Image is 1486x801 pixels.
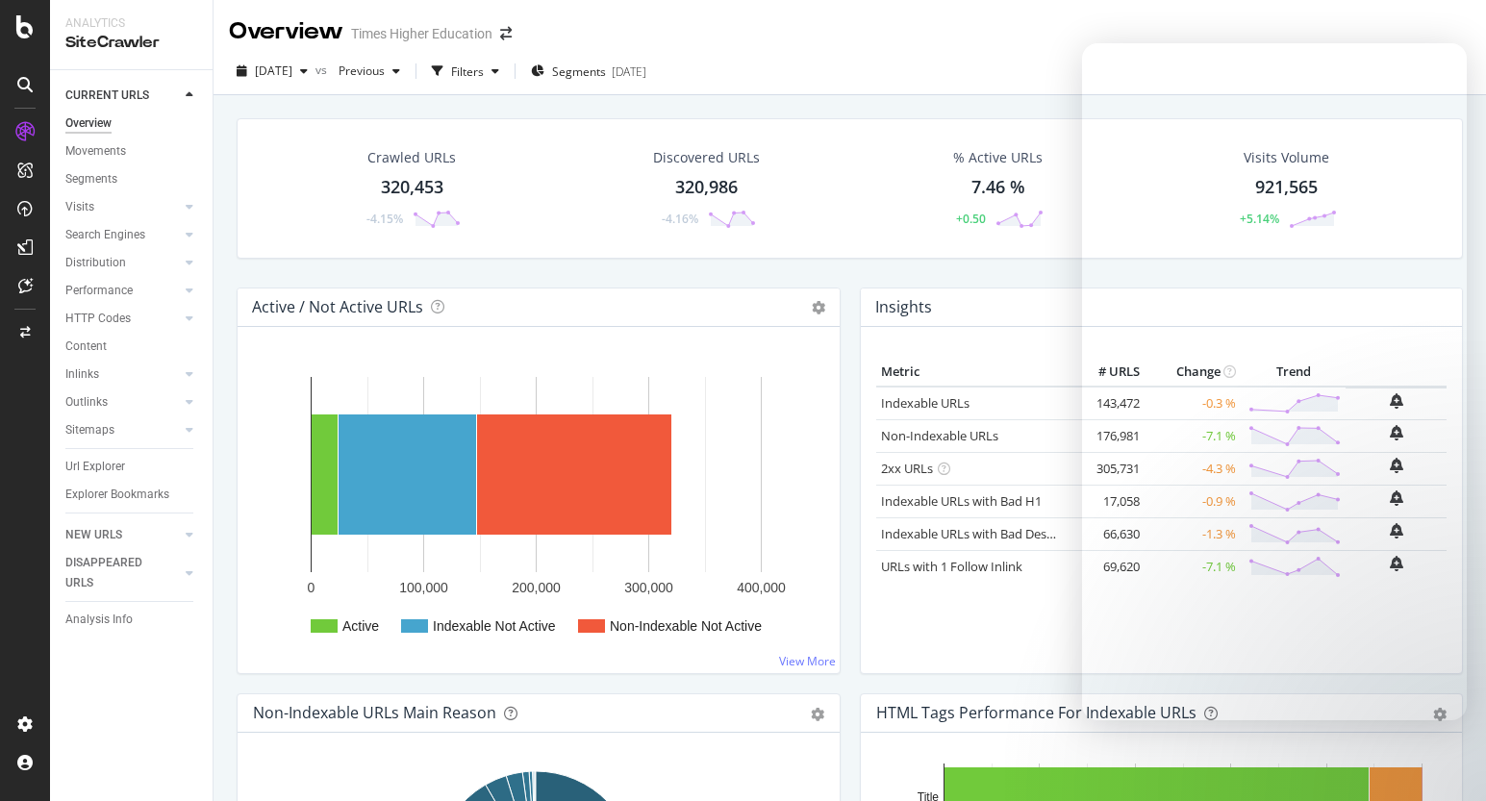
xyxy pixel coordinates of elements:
[1082,43,1467,720] iframe: Intercom live chat
[451,63,484,80] div: Filters
[65,485,199,505] a: Explorer Bookmarks
[65,141,199,162] a: Movements
[1068,358,1145,387] th: # URLS
[1068,550,1145,583] td: 69,620
[424,56,507,87] button: Filters
[881,460,933,477] a: 2xx URLs
[1068,485,1145,517] td: 17,058
[662,211,698,227] div: -4.16%
[65,281,133,301] div: Performance
[876,358,1069,387] th: Metric
[881,427,998,444] a: Non-Indexable URLs
[65,485,169,505] div: Explorer Bookmarks
[65,32,197,54] div: SiteCrawler
[351,24,492,43] div: Times Higher Education
[229,56,315,87] button: [DATE]
[653,148,760,167] div: Discovered URLs
[65,309,131,329] div: HTTP Codes
[956,211,986,227] div: +0.50
[881,394,970,412] a: Indexable URLs
[253,703,496,722] div: Non-Indexable URLs Main Reason
[65,169,117,189] div: Segments
[65,15,197,32] div: Analytics
[953,148,1043,167] div: % Active URLs
[255,63,292,79] span: 2025 Sep. 26th
[512,580,561,595] text: 200,000
[523,56,654,87] button: Segments[DATE]
[875,294,932,320] h4: Insights
[65,420,114,440] div: Sitemaps
[65,337,199,357] a: Content
[737,580,786,595] text: 400,000
[65,420,180,440] a: Sitemaps
[1068,387,1145,420] td: 143,472
[367,148,456,167] div: Crawled URLs
[65,457,199,477] a: Url Explorer
[65,610,199,630] a: Analysis Info
[331,63,385,79] span: Previous
[881,525,1091,542] a: Indexable URLs with Bad Description
[433,618,556,634] text: Indexable Not Active
[381,175,443,200] div: 320,453
[65,253,126,273] div: Distribution
[1068,419,1145,452] td: 176,981
[65,553,163,593] div: DISAPPEARED URLS
[331,56,408,87] button: Previous
[971,175,1025,200] div: 7.46 %
[308,580,315,595] text: 0
[500,27,512,40] div: arrow-right-arrow-left
[779,653,836,669] a: View More
[65,253,180,273] a: Distribution
[315,62,331,78] span: vs
[65,225,180,245] a: Search Engines
[65,281,180,301] a: Performance
[675,175,738,200] div: 320,986
[65,392,180,413] a: Outlinks
[252,294,423,320] h4: Active / Not Active URLs
[65,113,199,134] a: Overview
[1068,452,1145,485] td: 305,731
[812,301,825,314] i: Options
[253,358,817,658] svg: A chart.
[65,364,99,385] div: Inlinks
[881,558,1022,575] a: URLs with 1 Follow Inlink
[65,86,180,106] a: CURRENT URLS
[65,610,133,630] div: Analysis Info
[65,337,107,357] div: Content
[65,86,149,106] div: CURRENT URLS
[399,580,448,595] text: 100,000
[229,15,343,48] div: Overview
[65,113,112,134] div: Overview
[624,580,673,595] text: 300,000
[65,392,108,413] div: Outlinks
[811,708,824,721] div: gear
[65,553,180,593] a: DISAPPEARED URLS
[876,703,1196,722] div: HTML Tags Performance for Indexable URLs
[612,63,646,80] div: [DATE]
[552,63,606,80] span: Segments
[65,169,199,189] a: Segments
[610,618,762,634] text: Non-Indexable Not Active
[65,141,126,162] div: Movements
[1421,736,1467,782] iframe: Intercom live chat
[65,309,180,329] a: HTTP Codes
[65,364,180,385] a: Inlinks
[881,492,1042,510] a: Indexable URLs with Bad H1
[65,197,180,217] a: Visits
[65,225,145,245] div: Search Engines
[65,525,122,545] div: NEW URLS
[1068,517,1145,550] td: 66,630
[65,525,180,545] a: NEW URLS
[65,197,94,217] div: Visits
[65,457,125,477] div: Url Explorer
[366,211,403,227] div: -4.15%
[342,618,379,634] text: Active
